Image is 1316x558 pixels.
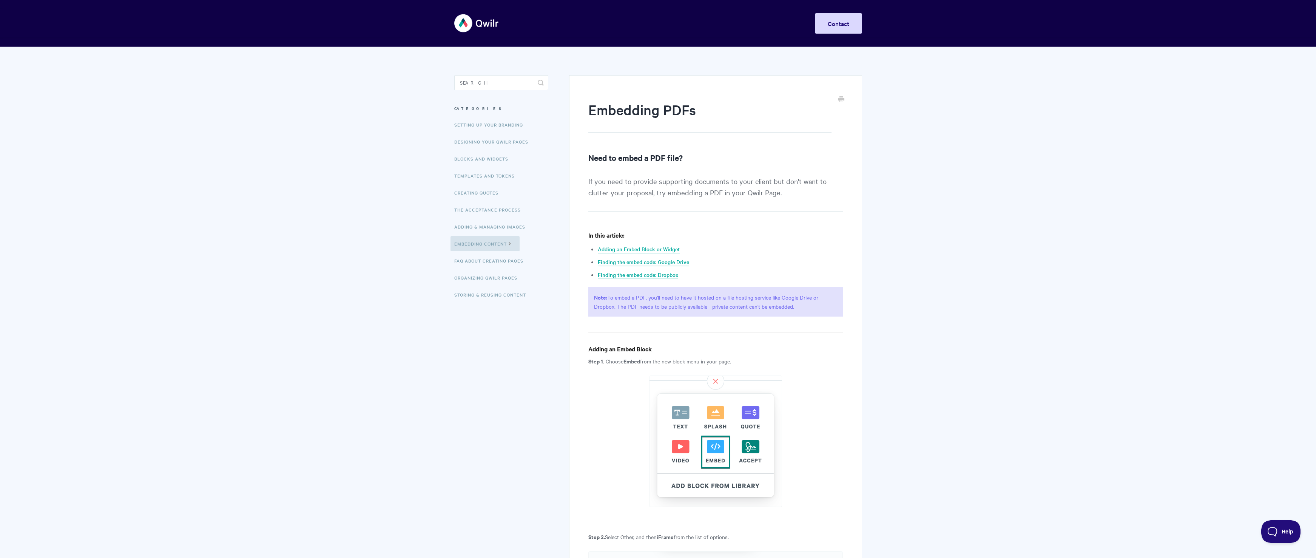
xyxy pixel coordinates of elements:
[588,175,842,212] p: If you need to provide supporting documents to your client but don't want to clutter your proposa...
[623,357,640,365] strong: Embed
[454,102,548,115] h3: Categories
[454,151,514,166] a: Blocks and Widgets
[588,357,842,366] p: . Choose from the new block menu in your page.
[588,231,625,239] strong: In this article:
[838,96,844,104] a: Print this Article
[588,357,603,365] strong: Step 1
[454,185,504,200] a: Creating Quotes
[815,13,862,34] a: Contact
[454,9,499,37] img: Qwilr Help Center
[454,287,532,302] a: Storing & Reusing Content
[454,117,529,132] a: Setting up your Branding
[598,258,689,266] a: Finding the embed code: Google Drive
[454,75,548,90] input: Search
[454,219,531,234] a: Adding & Managing Images
[588,533,605,541] strong: Step 2.
[454,202,526,217] a: The Acceptance Process
[454,253,529,268] a: FAQ About Creating Pages
[588,532,842,541] p: Select Other, and then from the list of options.
[454,270,523,285] a: Organizing Qwilr Pages
[588,151,842,164] h2: Need to embed a PDF file?
[588,287,842,317] p: To embed a PDF, you'll need to have it hosted on a file hosting service like Google Drive or Drop...
[594,293,607,301] strong: Note:
[454,168,520,183] a: Templates and Tokens
[657,533,674,541] strong: iFrame
[1261,520,1301,543] iframe: Toggle Customer Support
[454,134,534,149] a: Designing Your Qwilr Pages
[598,271,678,279] a: Finding the embed code: Dropbox
[450,236,520,251] a: Embedding Content
[598,245,680,253] a: Adding an Embed Block or Widget
[588,344,842,354] h4: Adding an Embed Block
[588,100,831,133] h1: Embedding PDFs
